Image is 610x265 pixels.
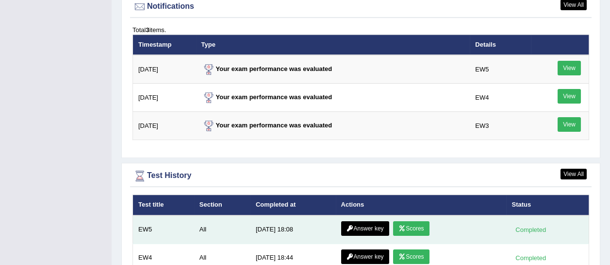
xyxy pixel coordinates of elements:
[336,195,507,215] th: Actions
[133,215,194,244] td: EW5
[250,215,336,244] td: [DATE] 18:08
[133,195,194,215] th: Test title
[146,26,149,34] b: 3
[393,221,429,236] a: Scores
[194,195,250,215] th: Section
[506,195,589,215] th: Status
[511,253,549,263] div: Completed
[133,84,196,112] td: [DATE]
[201,122,332,129] strong: Your exam performance was evaluated
[133,55,196,84] td: [DATE]
[470,112,530,140] td: EW3
[470,84,530,112] td: EW4
[132,25,589,35] div: Total items.
[341,249,389,264] a: Answer key
[196,35,470,55] th: Type
[558,117,581,132] a: View
[561,169,587,179] a: View All
[511,225,549,235] div: Completed
[558,61,581,75] a: View
[201,93,332,101] strong: Your exam performance was evaluated
[132,169,589,183] div: Test History
[341,221,389,236] a: Answer key
[194,215,250,244] td: All
[201,65,332,72] strong: Your exam performance was evaluated
[133,112,196,140] td: [DATE]
[393,249,429,264] a: Scores
[133,35,196,55] th: Timestamp
[558,89,581,104] a: View
[250,195,336,215] th: Completed at
[470,35,530,55] th: Details
[470,55,530,84] td: EW5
